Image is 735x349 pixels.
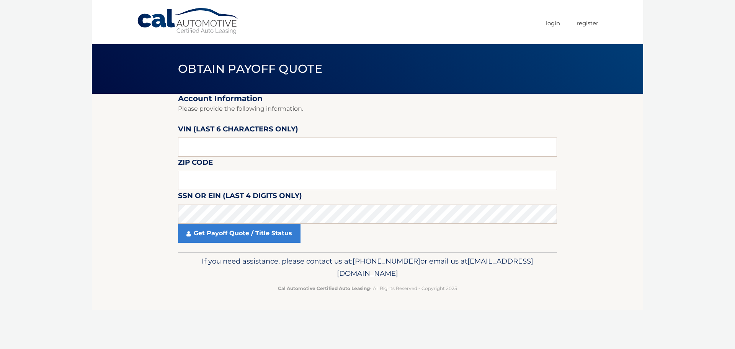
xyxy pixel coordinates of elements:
p: If you need assistance, please contact us at: or email us at [183,255,552,280]
label: VIN (last 6 characters only) [178,123,298,138]
p: Please provide the following information. [178,103,557,114]
span: Obtain Payoff Quote [178,62,322,76]
label: Zip Code [178,157,213,171]
a: Login [546,17,560,29]
span: [PHONE_NUMBER] [353,257,420,265]
a: Cal Automotive [137,8,240,35]
a: Register [577,17,598,29]
a: Get Payoff Quote / Title Status [178,224,301,243]
h2: Account Information [178,94,557,103]
label: SSN or EIN (last 4 digits only) [178,190,302,204]
strong: Cal Automotive Certified Auto Leasing [278,285,370,291]
p: - All Rights Reserved - Copyright 2025 [183,284,552,292]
